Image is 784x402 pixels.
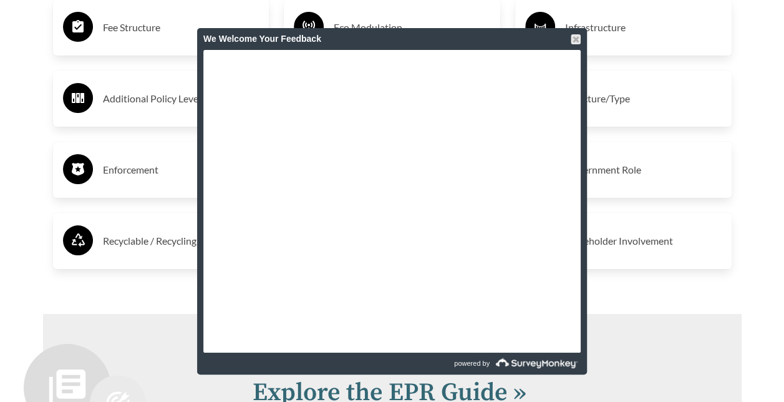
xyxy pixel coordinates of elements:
h3: Government Role [565,160,722,180]
div: We Welcome Your Feedback [203,28,581,50]
h3: Structure/Type [565,89,722,109]
span: powered by [454,353,490,375]
h3: Eco Modulation [334,17,490,37]
h3: Fee Structure [103,17,259,37]
h3: Infrastructure [565,17,722,37]
h3: Stakeholder Involvement [565,231,722,251]
a: powered by [394,353,581,375]
h3: Additional Policy Levers [103,89,259,109]
h3: Recyclable / Recycling Definition [103,231,259,251]
h3: Enforcement [103,160,259,180]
